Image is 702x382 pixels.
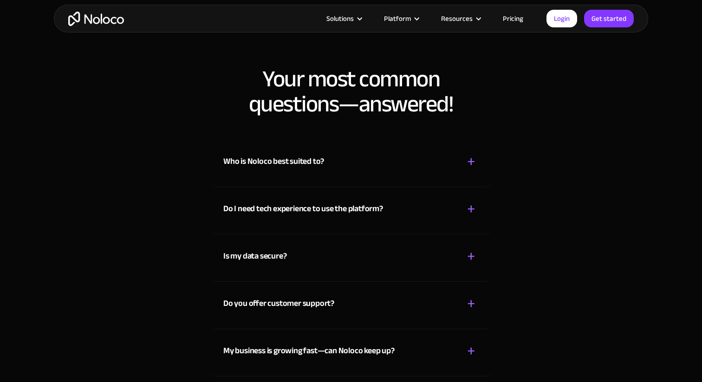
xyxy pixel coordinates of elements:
a: home [68,12,124,26]
a: Get started [584,10,634,27]
div: Platform [372,13,429,25]
div: + [467,343,475,359]
a: Pricing [491,13,535,25]
div: + [467,154,475,170]
div: Resources [441,13,473,25]
div: Solutions [315,13,372,25]
h2: Your most common questions—answered! [63,66,639,117]
div: Platform [384,13,411,25]
div: My business is growing fast—can Noloco keep up? [223,344,395,358]
div: Do I need tech experience to use the platform? [223,202,383,216]
div: Who is Noloco best suited to? [223,155,324,168]
div: Solutions [326,13,354,25]
div: Is my data secure? [223,249,286,263]
div: + [467,296,475,312]
a: Login [546,10,577,27]
div: + [467,201,475,217]
div: Do you offer customer support? [223,297,334,311]
div: Resources [429,13,491,25]
div: + [467,248,475,265]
